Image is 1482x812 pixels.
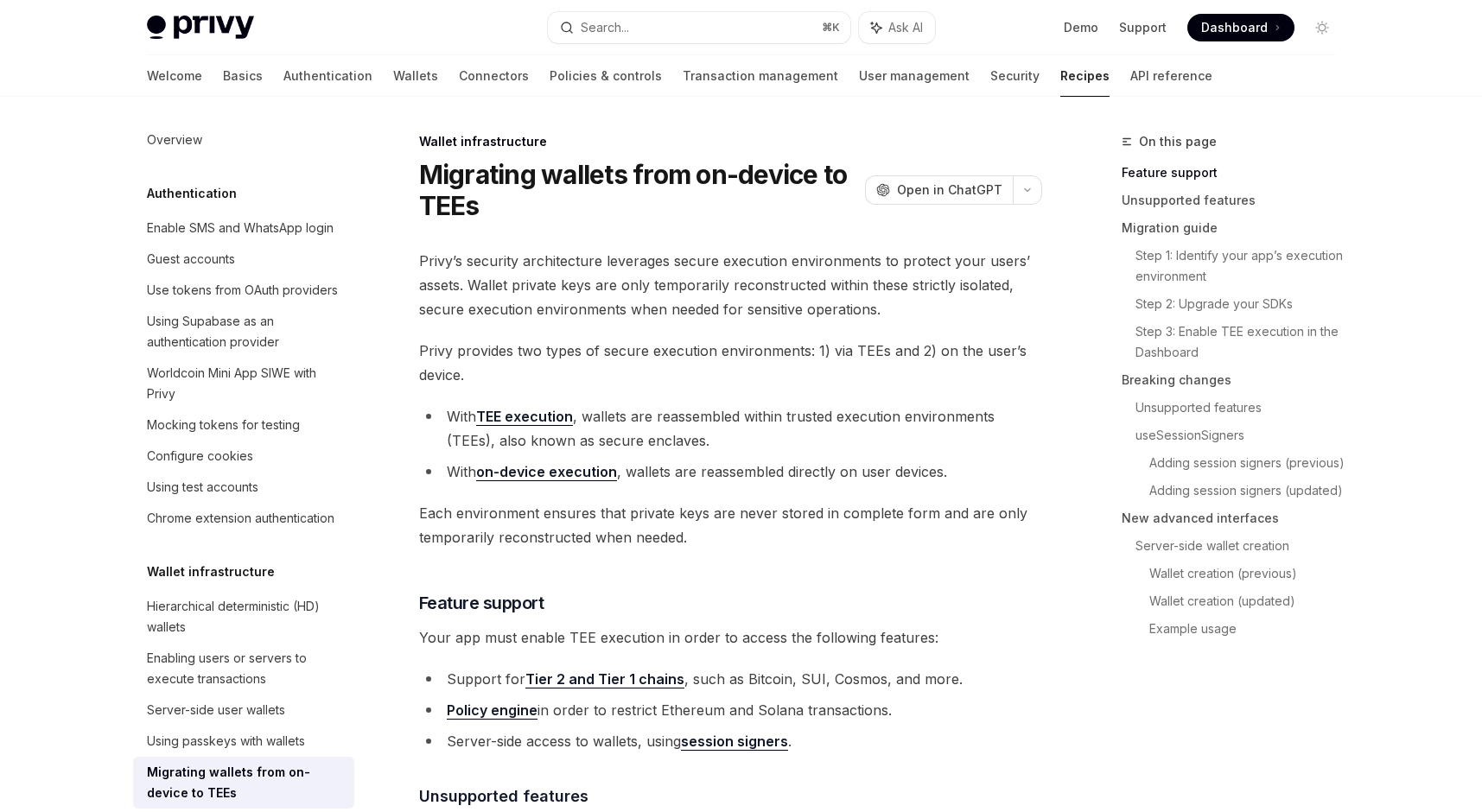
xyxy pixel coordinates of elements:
[133,124,354,155] a: Overview
[147,280,338,301] div: Use tokens from OAuth providers
[419,698,1042,722] li: in order to restrict Ethereum and Solana transactions.
[888,19,923,36] span: Ask AI
[859,55,970,97] a: User management
[1149,477,1350,504] a: Adding session signers (updated)
[990,55,1040,97] a: Security
[550,55,662,97] a: Policies & controls
[865,175,1013,205] button: Open in ChatGPT
[476,463,617,481] a: on-device execution
[419,729,1042,753] li: Server-side access to wallets, using .
[147,762,344,803] div: Migrating wallets from on-device to TEEs
[133,503,354,534] a: Chrome extension authentication
[133,244,354,275] a: Guest accounts
[147,55,202,97] a: Welcome
[419,667,1042,691] li: Support for , such as Bitcoin, SUI, Cosmos, and more.
[897,181,1002,199] span: Open in ChatGPT
[1060,55,1110,97] a: Recipes
[133,643,354,695] a: Enabling users or servers to execute transactions
[1135,532,1350,560] a: Server-side wallet creation
[419,591,544,615] span: Feature support
[223,55,263,97] a: Basics
[683,55,838,97] a: Transaction management
[1149,560,1350,587] a: Wallet creation (previous)
[459,55,529,97] a: Connectors
[1122,366,1350,394] a: Breaking changes
[525,670,684,688] a: Tier 2 and Tier 1 chains
[147,731,305,752] div: Using passkeys with wallets
[147,311,344,352] div: Using Supabase as an authentication provider
[147,508,334,529] div: Chrome extension authentication
[1135,290,1350,318] a: Step 2: Upgrade your SDKs
[1064,19,1098,36] a: Demo
[1135,242,1350,290] a: Step 1: Identify your app’s execution environment
[1187,14,1294,41] a: Dashboard
[133,409,354,441] a: Mocking tokens for testing
[147,561,275,582] h5: Wallet infrastructure
[1122,159,1350,187] a: Feature support
[133,695,354,726] a: Server-side user wallets
[133,441,354,472] a: Configure cookies
[1135,318,1350,366] a: Step 3: Enable TEE execution in the Dashboard
[147,446,253,466] div: Configure cookies
[419,501,1042,549] span: Each environment ensures that private keys are never stored in complete form and are only tempora...
[581,17,629,38] div: Search...
[447,701,537,720] a: Policy engine
[1201,19,1268,36] span: Dashboard
[822,21,840,35] span: ⌘ K
[1149,587,1350,615] a: Wallet creation (updated)
[419,625,1042,650] span: Your app must enable TEE execution in order to access the following features:
[147,16,254,40] img: light logo
[1122,504,1350,532] a: New advanced interfaces
[419,159,858,221] h1: Migrating wallets from on-device to TEEs
[133,757,354,809] a: Migrating wallets from on-device to TEEs
[147,648,344,689] div: Enabling users or servers to execute transactions
[1149,615,1350,643] a: Example usage
[133,275,354,306] a: Use tokens from OAuth providers
[283,55,372,97] a: Authentication
[133,213,354,244] a: Enable SMS and WhatsApp login
[548,12,850,43] button: Search...⌘K
[133,726,354,757] a: Using passkeys with wallets
[147,700,285,720] div: Server-side user wallets
[419,249,1042,321] span: Privy’s security architecture leverages secure execution environments to protect your users’ asse...
[419,460,1042,484] li: With , wallets are reassembled directly on user devices.
[147,477,258,498] div: Using test accounts
[147,596,344,638] div: Hierarchical deterministic (HD) wallets
[147,218,334,238] div: Enable SMS and WhatsApp login
[1130,55,1212,97] a: API reference
[1135,394,1350,422] a: Unsupported features
[1308,14,1336,41] button: Toggle dark mode
[1135,422,1350,449] a: useSessionSigners
[859,12,935,43] button: Ask AI
[147,415,300,435] div: Mocking tokens for testing
[1122,214,1350,242] a: Migration guide
[147,363,344,404] div: Worldcoin Mini App SIWE with Privy
[419,784,588,808] span: Unsupported features
[133,591,354,643] a: Hierarchical deterministic (HD) wallets
[393,55,438,97] a: Wallets
[1149,449,1350,477] a: Adding session signers (previous)
[147,130,202,150] div: Overview
[419,339,1042,387] span: Privy provides two types of secure execution environments: 1) via TEEs and 2) on the user’s device.
[1139,131,1217,152] span: On this page
[147,249,235,270] div: Guest accounts
[133,358,354,409] a: Worldcoin Mini App SIWE with Privy
[1119,19,1167,36] a: Support
[147,183,237,204] h5: Authentication
[681,733,788,751] a: session signers
[133,472,354,503] a: Using test accounts
[419,404,1042,453] li: With , wallets are reassembled within trusted execution environments (TEEs), also known as secure...
[1122,187,1350,214] a: Unsupported features
[419,133,1042,150] div: Wallet infrastructure
[476,408,573,426] a: TEE execution
[133,306,354,358] a: Using Supabase as an authentication provider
